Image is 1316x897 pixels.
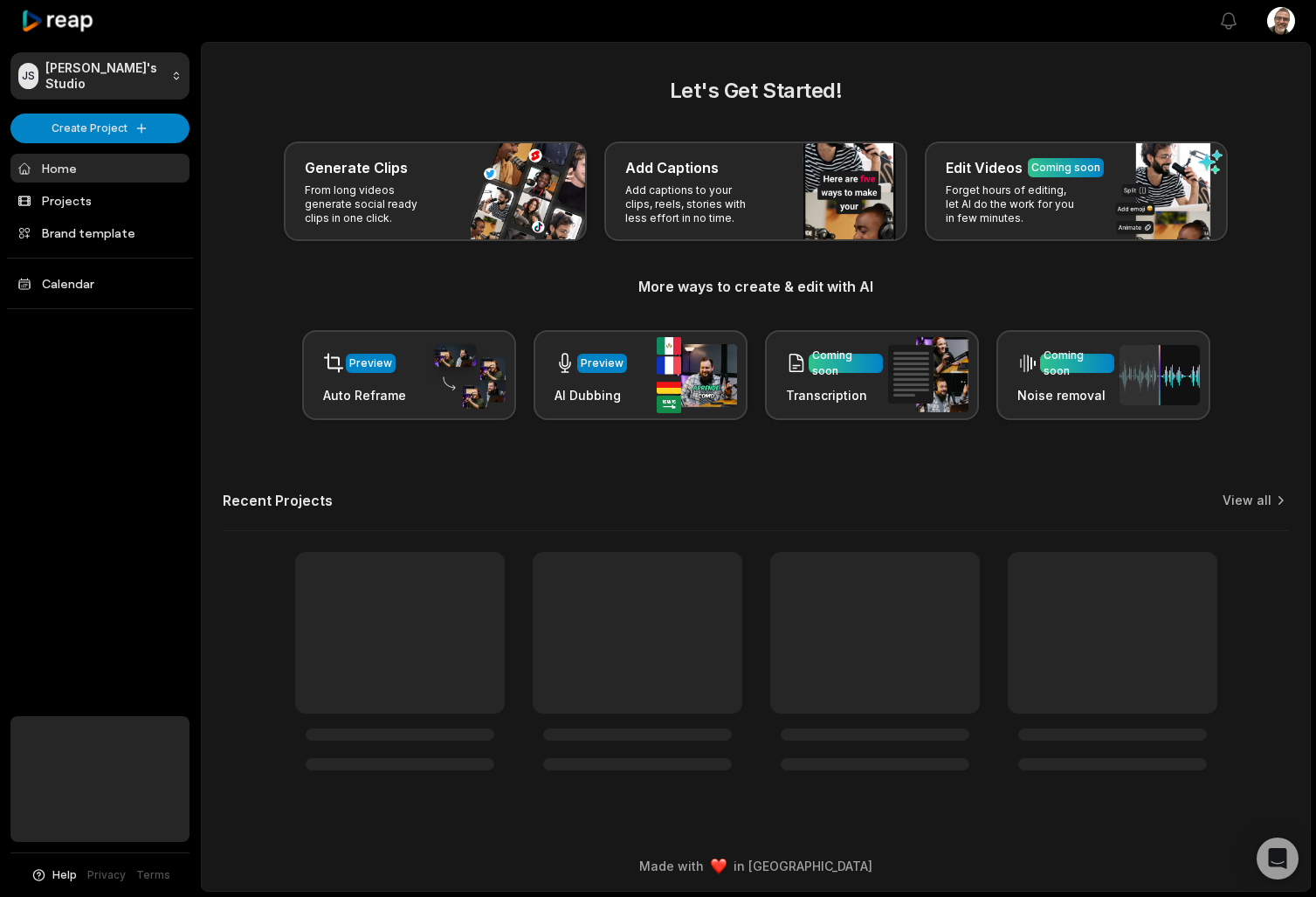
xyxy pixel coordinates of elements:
div: Coming soon [1031,160,1100,176]
div: Made with in [GEOGRAPHIC_DATA] [217,857,1294,875]
a: Calendar [10,269,189,298]
div: Coming soon [812,348,879,379]
div: Open Intercom Messenger [1257,838,1299,880]
div: JS [18,63,38,89]
img: ai_dubbing.png [657,337,737,413]
img: auto_reframe.png [425,342,506,410]
h3: AI Dubbing [555,386,627,404]
h3: Auto Reframe [323,386,406,404]
h2: Recent Projects [223,492,333,509]
h2: Let's Get Started! [223,75,1289,107]
div: Coming soon [1044,348,1111,379]
h3: Generate Clips [305,157,408,178]
a: Terms [136,867,170,883]
span: Help [52,867,77,883]
div: Preview [581,355,624,371]
h3: Noise removal [1017,386,1114,404]
a: Projects [10,186,189,215]
img: noise_removal.png [1120,345,1200,405]
button: Create Project [10,114,189,143]
p: [PERSON_NAME]'s Studio [45,60,164,92]
h3: More ways to create & edit with AI [223,276,1289,297]
a: Brand template [10,218,189,247]
img: transcription.png [888,337,968,412]
p: Forget hours of editing, let AI do the work for you in few minutes. [946,183,1081,225]
h3: Transcription [786,386,883,404]
p: From long videos generate social ready clips in one click. [305,183,440,225]
div: Preview [349,355,392,371]
p: Add captions to your clips, reels, stories with less effort in no time. [625,183,761,225]
button: Help [31,867,77,883]
h3: Add Captions [625,157,719,178]
h3: Edit Videos [946,157,1023,178]
img: heart emoji [711,859,727,874]
a: Privacy [87,867,126,883]
a: Home [10,154,189,183]
a: View all [1223,492,1271,509]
